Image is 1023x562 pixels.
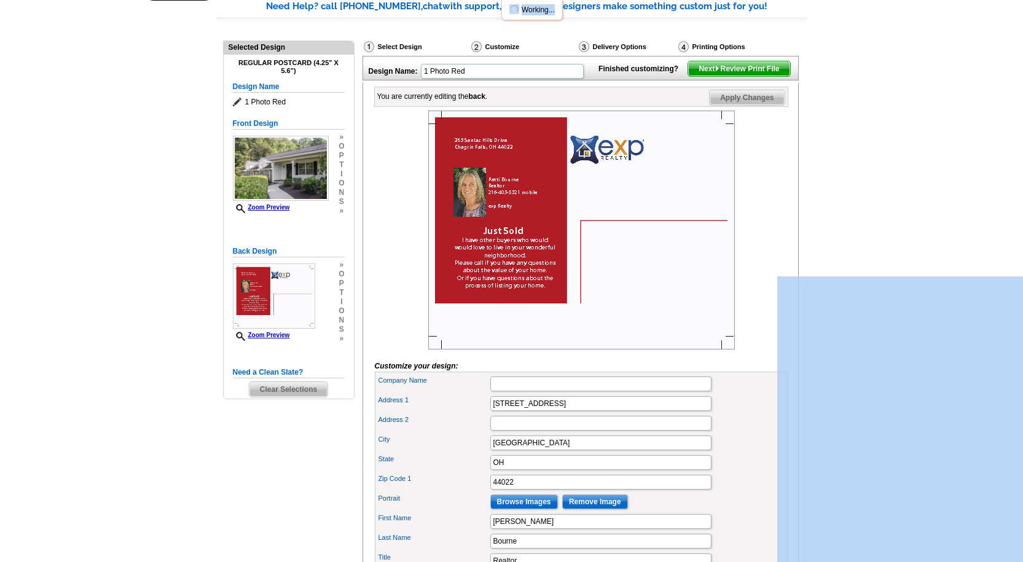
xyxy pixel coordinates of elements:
span: Next Review Print File [688,61,790,76]
span: n [339,188,344,197]
span: Clear Selections [249,382,327,397]
span: » [339,334,344,343]
img: Select Design [364,41,374,52]
b: back [469,92,485,101]
label: Last Name [378,533,489,543]
div: Delivery Options [578,41,677,53]
div: You are currently editing the . [377,91,488,102]
span: s [339,325,344,334]
span: s [339,197,344,206]
label: Portrait [378,493,489,504]
span: » [339,133,344,142]
img: Delivery Options [579,41,589,52]
span: » [339,206,344,216]
label: City [378,434,489,445]
img: Printing Options & Summary [678,41,689,52]
h5: Back Design [233,246,345,257]
div: Selected Design [224,41,354,53]
img: Z18891687_00001_1.jpg [233,263,315,329]
div: Printing Options [677,41,786,53]
img: Customize [471,41,482,52]
span: t [339,288,344,297]
label: Address 1 [378,395,489,405]
label: Zip Code 1 [378,474,489,484]
img: small-thumb.jpg [233,136,329,201]
span: o [339,306,344,316]
span: chat [423,1,442,12]
div: Customize [470,41,578,56]
span: p [339,151,344,160]
input: Browse Images [490,494,558,509]
h5: Need a Clean Slate? [233,367,345,378]
span: o [339,179,344,188]
h4: Regular Postcard (4.25" x 5.6") [233,59,345,75]
span: n [339,316,344,325]
a: Zoom Preview [233,204,290,211]
span: o [339,142,344,151]
div: Select Design [363,41,470,56]
input: Remove Image [562,494,628,509]
label: Address 2 [378,415,489,425]
strong: Design Name: [369,67,418,76]
i: Customize your design: [375,362,458,370]
span: i [339,170,344,179]
span: i [339,297,344,306]
span: o [339,270,344,279]
label: First Name [378,513,489,523]
a: Zoom Preview [233,332,290,338]
img: Z18891687_00001_1.jpg [428,111,735,349]
h5: Front Design [233,118,345,130]
span: t [339,160,344,170]
span: p [339,279,344,288]
span: » [339,260,344,270]
label: Company Name [378,375,489,386]
img: button-next-arrow-white.png [715,66,720,71]
img: loading... [509,4,519,14]
h5: Design Name [233,81,345,93]
span: Apply Changes [710,90,784,105]
span: 1 Photo Red [233,96,345,108]
iframe: LiveChat chat widget [777,276,1023,562]
strong: Finished customizing? [598,64,686,73]
label: State [378,454,489,464]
